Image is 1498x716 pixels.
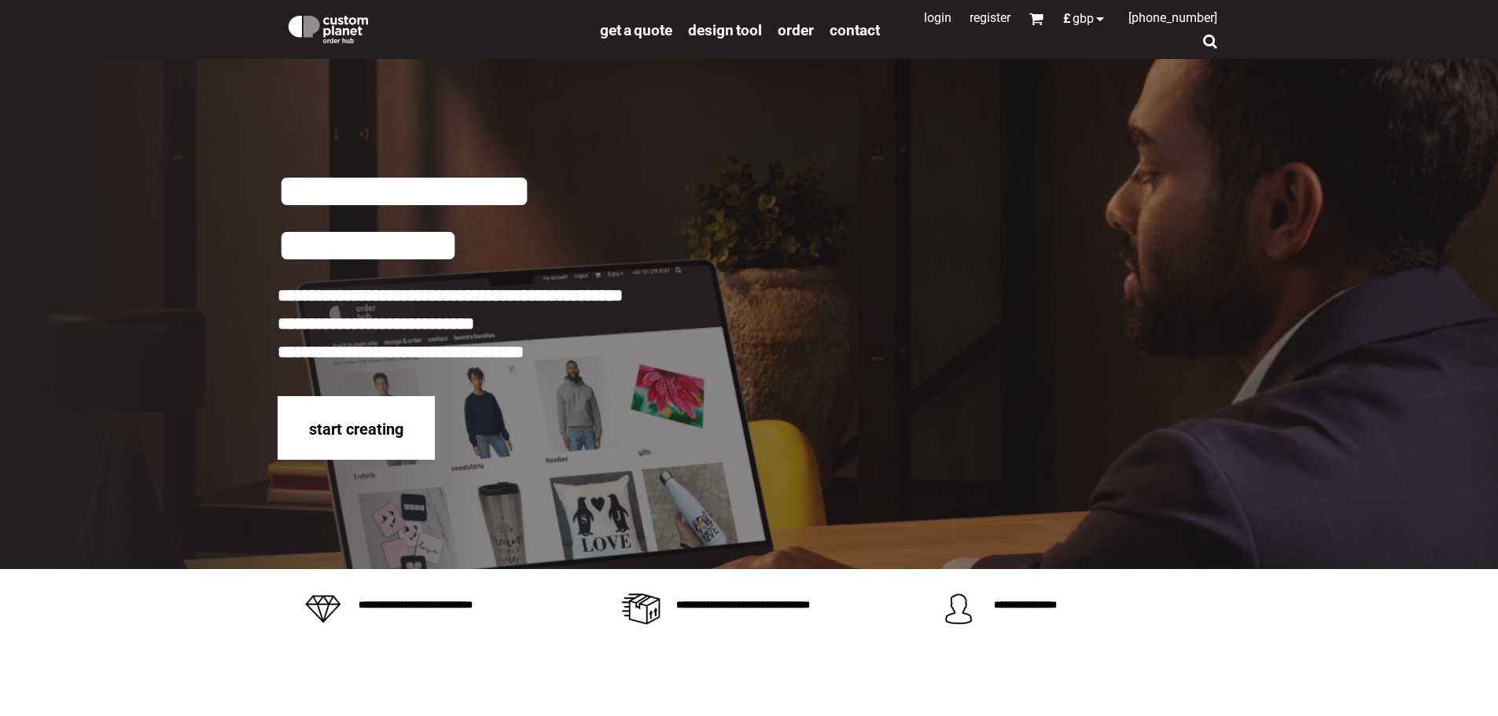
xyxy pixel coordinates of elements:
a: get a quote [600,20,672,39]
a: design tool [688,20,762,39]
span: [PHONE_NUMBER] [1128,10,1217,25]
a: Register [970,10,1010,25]
span: Contact [830,21,880,39]
img: Custom Planet [285,12,371,43]
span: get a quote [600,21,672,39]
span: GBP [1073,13,1094,25]
a: order [778,20,814,39]
span: order [778,21,814,39]
span: £ [1063,13,1073,25]
a: Custom Planet [278,4,592,51]
span: design tool [688,21,762,39]
a: Contact [830,20,880,39]
a: Login [924,10,951,25]
span: start creating [309,420,403,439]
